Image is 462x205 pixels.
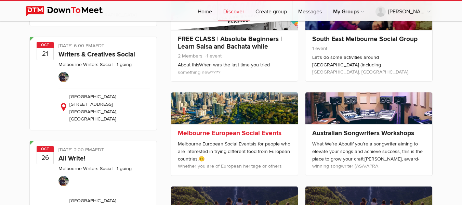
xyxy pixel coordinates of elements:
[58,62,113,67] a: Melbourne Writers Social
[37,146,54,152] span: Oct
[178,129,281,137] a: Melbourne European Social Events
[58,146,150,155] div: [DATE] 2:00 PM
[37,48,53,60] b: 21
[58,166,113,171] a: Melbourne Writers Social
[92,43,104,49] span: Australia/Sydney
[26,6,113,16] img: DownToMeet
[312,35,418,43] a: South East Melbourne Social Group
[178,53,202,59] span: 2 Members
[192,1,217,21] a: Home
[250,1,292,21] a: Create group
[69,94,117,122] span: [GEOGRAPHIC_DATA] [STREET_ADDRESS] [GEOGRAPHIC_DATA], [GEOGRAPHIC_DATA]
[328,1,370,21] a: My Groups
[58,50,135,59] a: Writers & Creatives Social
[293,1,327,21] a: Messages
[58,176,69,186] img: MatClarke
[370,1,436,21] a: [PERSON_NAME]
[92,147,104,153] span: Australia/Sydney
[58,42,150,51] div: [DATE] 6:00 PM
[37,42,54,48] span: Oct
[204,53,222,59] span: 1 event
[312,46,327,51] span: 1 event
[114,62,132,67] li: 1 going
[58,154,85,163] a: All Write!
[114,166,132,171] li: 1 going
[218,1,250,21] a: Discover
[58,72,69,82] img: MatClarke
[312,54,425,128] div: Let's do some activities around [GEOGRAPHIC_DATA] (including [GEOGRAPHIC_DATA], [GEOGRAPHIC_DATA]...
[312,129,414,137] a: Australian Songwriters Workshops
[37,152,53,164] b: 26
[178,35,282,58] a: FREE CLASS | Absolute Beginners | Learn Salsa and Bachata while meeting new people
